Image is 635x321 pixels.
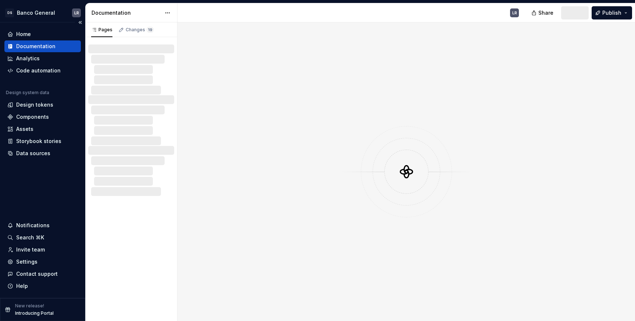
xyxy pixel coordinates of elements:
div: Search ⌘K [16,234,44,241]
button: Notifications [4,220,81,231]
div: Changes [126,27,154,33]
div: Help [16,282,28,290]
div: Data sources [16,150,50,157]
button: Collapse sidebar [75,17,85,28]
p: New release! [15,303,44,309]
div: Components [16,113,49,121]
button: Share [528,6,558,19]
button: Help [4,280,81,292]
a: Documentation [4,40,81,52]
div: LR [512,10,517,16]
a: Analytics [4,53,81,64]
span: Publish [602,9,621,17]
span: Share [538,9,553,17]
div: Notifications [16,222,50,229]
a: Assets [4,123,81,135]
div: LR [74,10,79,16]
div: Pages [91,27,112,33]
div: Code automation [16,67,61,74]
div: Contact support [16,270,58,278]
a: Home [4,28,81,40]
a: Data sources [4,147,81,159]
button: DSBanco GeneralLR [1,5,84,21]
div: Design tokens [16,101,53,108]
div: Banco General [17,9,55,17]
a: Invite team [4,244,81,256]
a: Components [4,111,81,123]
div: Documentation [16,43,55,50]
div: Analytics [16,55,40,62]
div: Invite team [16,246,45,253]
button: Search ⌘K [4,232,81,243]
div: Home [16,31,31,38]
div: Storybook stories [16,138,61,145]
span: 19 [147,27,154,33]
div: Assets [16,125,33,133]
a: Code automation [4,65,81,76]
div: Design system data [6,90,49,96]
div: Documentation [92,9,161,17]
div: Settings [16,258,37,265]
p: Introducing Portal [15,310,54,316]
div: DS [5,8,14,17]
a: Storybook stories [4,135,81,147]
a: Settings [4,256,81,268]
button: Contact support [4,268,81,280]
button: Publish [592,6,632,19]
a: Design tokens [4,99,81,111]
